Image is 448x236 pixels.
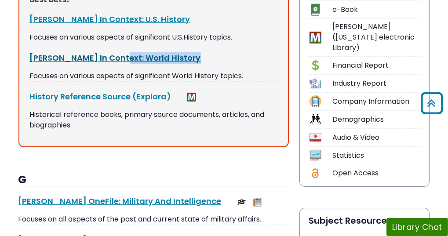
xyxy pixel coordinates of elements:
img: Newspapers [253,198,262,207]
img: Icon e-Book [310,4,321,15]
p: Focuses on various aspects of significant U.S.History topics. [30,32,278,43]
img: Scholarly or Peer Reviewed [237,198,246,207]
div: Audio & Video [332,132,420,143]
div: Demographics [332,114,420,125]
button: Subject Resources [300,208,429,233]
img: MeL (Michigan electronic Library) [187,93,196,102]
a: [PERSON_NAME] In Context: U.S. History [30,14,190,25]
div: Statistics [332,150,420,161]
div: [PERSON_NAME] ([US_STATE] electronic Library) [332,22,420,53]
div: e-Book [332,4,420,15]
img: Icon Company Information [310,95,321,107]
p: Historical reference books, primary source documents, articles, and biographies. [30,109,278,131]
img: Icon Audio & Video [310,131,321,143]
div: Company Information [332,96,420,107]
button: Library Chat [386,218,448,236]
img: Icon Financial Report [310,59,321,71]
p: Focuses on all aspects of the past and current state of military affairs. [18,214,289,225]
h3: G [18,174,289,187]
img: Icon Industry Report [310,77,321,89]
a: [PERSON_NAME] In Context: World History [30,52,201,63]
div: Financial Report [332,60,420,71]
img: Icon Open Access [310,167,321,179]
a: History Reference Source (Explora) [30,91,171,102]
a: [PERSON_NAME] OneFile: Military And Intelligence [18,196,222,207]
img: Icon Demographics [310,113,321,125]
div: Open Access [332,168,420,178]
a: Back to Top [418,96,446,110]
div: Industry Report [332,78,420,89]
img: Icon Statistics [310,149,321,161]
p: Focuses on various aspects of significant World History topics. [30,71,278,81]
img: Icon MeL (Michigan electronic Library) [310,32,321,44]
